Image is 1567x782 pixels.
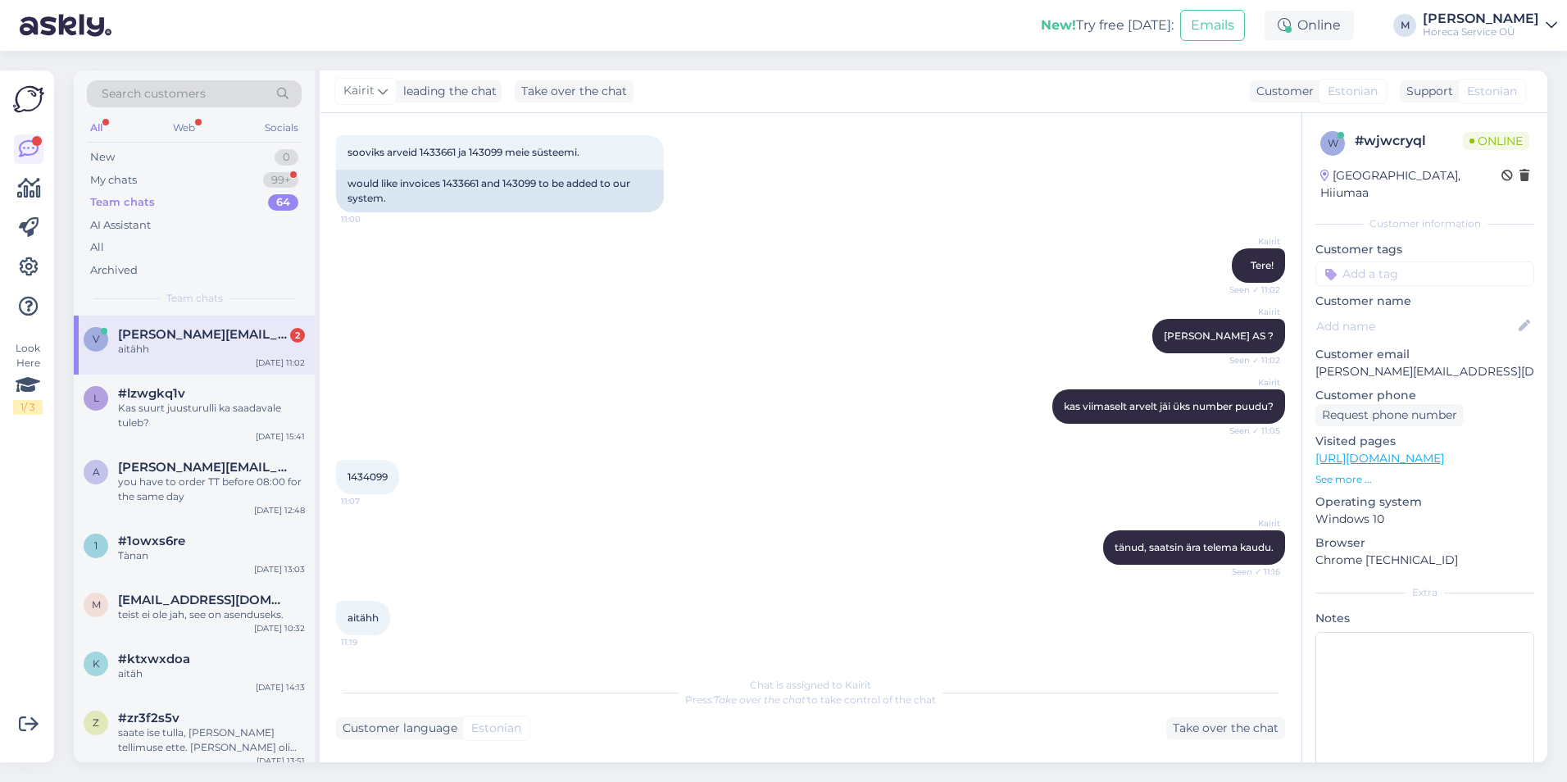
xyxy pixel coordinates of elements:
[257,755,305,767] div: [DATE] 13:51
[1315,493,1534,511] p: Operating system
[118,607,305,622] div: teist ei ole jah, see on asenduseks.
[1315,472,1534,487] p: See more ...
[1219,235,1280,248] span: Kairit
[1219,306,1280,318] span: Kairit
[90,239,104,256] div: All
[1180,10,1245,41] button: Emails
[1315,241,1534,258] p: Customer tags
[515,80,634,102] div: Take over the chat
[1400,83,1453,100] div: Support
[93,657,100,670] span: k
[90,262,138,279] div: Archived
[1467,83,1517,100] span: Estonian
[90,217,151,234] div: AI Assistant
[118,460,288,475] span: alice@kotkotempire.com
[1315,610,1534,627] p: Notes
[1423,12,1539,25] div: [PERSON_NAME]
[1219,376,1280,389] span: Kairit
[1041,17,1076,33] b: New!
[336,720,457,737] div: Customer language
[263,172,298,189] div: 99+
[1219,354,1280,366] span: Seen ✓ 11:02
[347,471,388,483] span: 1434099
[1041,16,1174,35] div: Try free [DATE]:
[1328,137,1338,149] span: w
[1315,216,1534,231] div: Customer information
[1315,552,1534,569] p: Chrome [TECHNICAL_ID]
[94,539,98,552] span: 1
[1423,25,1539,39] div: Horeca Service OÜ
[93,392,99,404] span: l
[1315,387,1534,404] p: Customer phone
[1219,425,1280,437] span: Seen ✓ 11:05
[397,83,497,100] div: leading the chat
[1219,517,1280,530] span: Kairit
[1315,261,1534,286] input: Add a tag
[118,386,185,401] span: #lzwgkq1v
[1393,14,1416,37] div: M
[1315,363,1534,380] p: [PERSON_NAME][EMAIL_ADDRESS][DOMAIN_NAME]
[1115,541,1274,553] span: tänud, saatsin ära telema kaudu.
[118,401,305,430] div: Kas suurt juusturulli ka saadavale tuleb?
[1315,511,1534,528] p: Windows 10
[1064,400,1274,412] span: kas viimaselt arvelt jäi üks number puudu?
[1355,131,1463,151] div: # wjwcryql
[1315,404,1464,426] div: Request phone number
[1250,83,1314,100] div: Customer
[118,327,288,342] span: virko.tugevus@delice.ee
[93,716,99,729] span: z
[290,328,305,343] div: 2
[13,84,44,115] img: Askly Logo
[1315,293,1534,310] p: Customer name
[341,495,402,507] span: 11:07
[1423,12,1557,39] a: [PERSON_NAME]Horeca Service OÜ
[471,720,521,737] span: Estonian
[750,679,871,691] span: Chat is assigned to Kairit
[118,666,305,681] div: aitäh
[118,652,190,666] span: #ktxwxdoa
[268,194,298,211] div: 64
[343,82,375,100] span: Kairit
[254,563,305,575] div: [DATE] 13:03
[1164,330,1274,342] span: [PERSON_NAME] AS ?
[1219,284,1280,296] span: Seen ✓ 11:02
[685,693,936,706] span: Press to take control of the chat
[1316,317,1515,335] input: Add name
[1315,534,1534,552] p: Browser
[118,475,305,504] div: you have to order TT before 08:00 for the same day
[347,612,379,624] span: aitähh
[13,341,43,415] div: Look Here
[166,291,223,306] span: Team chats
[256,430,305,443] div: [DATE] 15:41
[1463,132,1529,150] span: Online
[254,622,305,634] div: [DATE] 10:32
[118,548,305,563] div: Tànan
[712,693,807,706] i: 'Take over the chat'
[256,681,305,693] div: [DATE] 14:13
[118,725,305,755] div: saate ise tulla, [PERSON_NAME] tellimuse ette. [PERSON_NAME] oli koos käibemaksuga. Traspordi tee...
[13,400,43,415] div: 1 / 3
[1166,717,1285,739] div: Take over the chat
[341,636,402,648] span: 11:19
[90,149,115,166] div: New
[347,146,579,158] span: sooviks arveid 1433661 ja 143099 meie süsteemi.
[1328,83,1378,100] span: Estonian
[90,194,155,211] div: Team chats
[1265,11,1354,40] div: Online
[93,333,99,345] span: v
[256,357,305,369] div: [DATE] 11:02
[118,593,288,607] span: memmekook@gmail.com
[336,170,664,212] div: would like invoices 1433661 and 143099 to be added to our system.
[254,504,305,516] div: [DATE] 12:48
[1315,585,1534,600] div: Extra
[92,598,101,611] span: m
[1315,451,1444,466] a: [URL][DOMAIN_NAME]
[90,172,137,189] div: My chats
[118,534,185,548] span: #1owxs6re
[102,85,206,102] span: Search customers
[261,117,302,139] div: Socials
[341,213,402,225] span: 11:00
[1251,259,1274,271] span: Tere!
[93,466,100,478] span: a
[275,149,298,166] div: 0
